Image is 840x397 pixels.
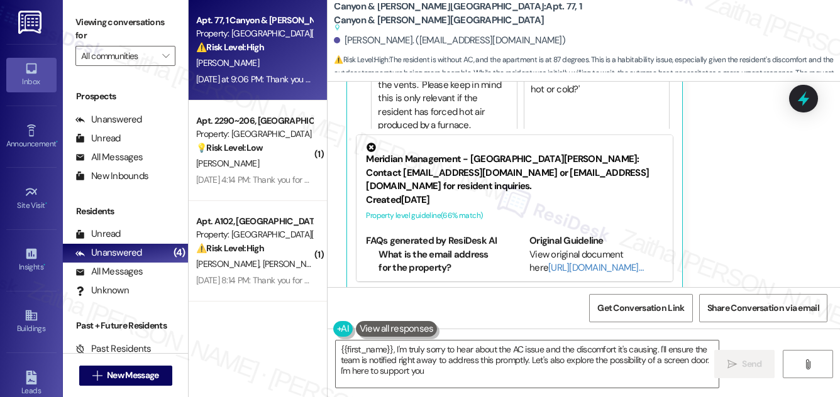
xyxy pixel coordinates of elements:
strong: 💡 Risk Level: Low [196,142,263,153]
textarea: {{first_name}}, I'm truly sorry to hear about the AC issue and the discomfort it's causing. I'll ... [336,340,719,388]
input: All communities [81,46,155,66]
div: Prospects [63,90,188,103]
strong: ⚠️ Risk Level: High [196,41,264,53]
a: Inbox [6,58,57,92]
button: Share Conversation via email [699,294,827,322]
span: • [56,138,58,146]
div: Apt. 77, 1 Canyon & [PERSON_NAME][GEOGRAPHIC_DATA] [196,14,312,27]
span: • [45,199,47,208]
div: Unanswered [75,246,142,259]
b: Original Guideline [529,234,604,247]
div: Past + Future Residents [63,319,188,332]
div: Property level guideline ( 66 % match) [366,209,663,222]
div: (4) [170,243,189,263]
div: All Messages [75,265,143,278]
img: ResiDesk Logo [18,11,44,34]
li: The email address for the property is [EMAIL_ADDRESS][DOMAIN_NAME]. [379,281,500,321]
a: Buildings [6,305,57,339]
span: ' Happy to help! Is there any air coming out of the vents and is it hot or cold? ' [531,56,662,95]
span: [PERSON_NAME] [263,258,326,269]
span: [PERSON_NAME] [196,258,263,269]
div: Residents [63,205,188,218]
div: Apt. 2290~206, [GEOGRAPHIC_DATA] [196,114,312,128]
span: New Message [107,369,158,382]
div: View original document here [529,248,663,275]
span: [PERSON_NAME] [196,57,259,68]
div: New Inbounds [75,170,148,183]
div: All Messages [75,151,143,164]
div: Property: [GEOGRAPHIC_DATA][PERSON_NAME] [196,27,312,40]
div: If the resident complains about their heat, ask if they are getting hot air, cold air or any air ... [378,38,510,133]
b: FAQs generated by ResiDesk AI [366,234,497,247]
div: Unanswered [75,113,142,126]
li: What is the email address for the property? [379,248,500,275]
span: Send [742,357,761,371]
div: Property: [GEOGRAPHIC_DATA] [196,128,312,141]
button: Get Conversation Link [589,294,692,322]
div: Property: [GEOGRAPHIC_DATA][PERSON_NAME] [196,228,312,241]
div: Unknown [75,284,129,297]
span: Get Conversation Link [597,302,684,315]
div: Past Residents [75,342,152,356]
span: [PERSON_NAME] [196,158,259,169]
a: [URL][DOMAIN_NAME]… [548,261,643,274]
div: Unread [75,132,121,145]
i:  [803,359,812,369]
div: Unread [75,227,121,241]
span: : The resident is without AC, and the apartment is at 87 degrees. This is a habitability issue, e... [334,53,840,94]
i:  [727,359,737,369]
div: Meridian Management - [GEOGRAPHIC_DATA][PERSON_NAME]: Contact [EMAIL_ADDRESS][DOMAIN_NAME] or [EM... [366,143,663,193]
div: [PERSON_NAME]. ([EMAIL_ADDRESS][DOMAIN_NAME]) [334,34,565,47]
a: Site Visit • [6,182,57,215]
button: New Message [79,366,172,386]
span: Share Conversation via email [707,302,819,315]
i:  [92,371,102,381]
strong: ⚠️ Risk Level: High [334,55,388,65]
strong: ⚠️ Risk Level: High [196,242,264,254]
span: • [43,261,45,269]
div: Apt. A102, [GEOGRAPHIC_DATA][PERSON_NAME] [196,215,312,228]
div: Created [DATE] [366,193,663,207]
a: Insights • [6,243,57,277]
i:  [162,51,169,61]
button: Send [714,350,775,378]
label: Viewing conversations for [75,13,175,46]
